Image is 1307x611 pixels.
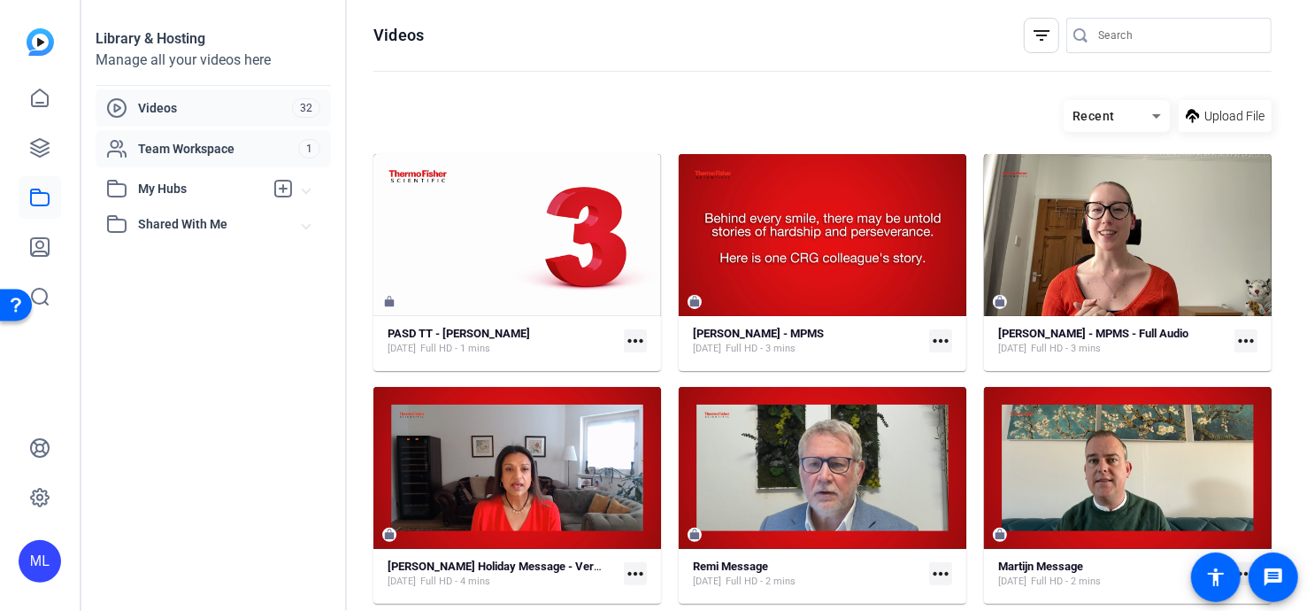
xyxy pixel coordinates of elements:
span: Full HD - 3 mins [1031,342,1101,356]
span: Videos [138,99,292,117]
a: Remi Message[DATE]Full HD - 2 mins [693,560,922,589]
span: [DATE] [388,342,416,356]
strong: Martijn Message [998,560,1083,573]
span: [DATE] [693,342,721,356]
span: Full HD - 4 mins [420,575,490,589]
mat-icon: message [1263,567,1284,588]
img: blue-gradient.svg [27,28,54,56]
span: [DATE] [998,342,1026,356]
mat-icon: more_horiz [1234,562,1257,585]
a: Martijn Message[DATE]Full HD - 2 mins [998,560,1227,589]
mat-expansion-panel-header: Shared With Me [96,206,331,242]
span: Full HD - 3 mins [726,342,796,356]
mat-icon: more_horiz [929,329,952,352]
strong: [PERSON_NAME] - MPMS - Full Audio [998,327,1188,340]
a: [PERSON_NAME] Holiday Message - Version B[DATE]Full HD - 4 mins [388,560,617,589]
a: [PERSON_NAME] - MPMS[DATE]Full HD - 3 mins [693,327,922,356]
button: Upload File [1179,100,1272,132]
div: ML [19,540,61,583]
mat-expansion-panel-header: My Hubs [96,171,331,206]
span: [DATE] [388,575,416,589]
span: Team Workspace [138,140,298,158]
span: Full HD - 2 mins [726,575,796,589]
strong: [PERSON_NAME] Holiday Message - Version B [388,560,625,573]
a: PASD TT - [PERSON_NAME][DATE]Full HD - 1 mins [388,327,617,356]
mat-icon: more_horiz [624,562,647,585]
input: Search [1098,25,1257,46]
mat-icon: more_horiz [1234,329,1257,352]
strong: PASD TT - [PERSON_NAME] [388,327,530,340]
strong: [PERSON_NAME] - MPMS [693,327,824,340]
a: [PERSON_NAME] - MPMS - Full Audio[DATE]Full HD - 3 mins [998,327,1227,356]
span: Full HD - 1 mins [420,342,490,356]
mat-icon: more_horiz [929,562,952,585]
mat-icon: accessibility [1205,567,1226,588]
span: [DATE] [693,575,721,589]
span: Recent [1073,109,1115,123]
div: Manage all your videos here [96,50,331,71]
mat-icon: more_horiz [624,329,647,352]
span: [DATE] [998,575,1026,589]
span: My Hubs [138,180,264,198]
h1: Videos [373,25,424,46]
span: 32 [292,98,320,118]
span: Upload File [1204,107,1265,126]
strong: Remi Message [693,560,768,573]
mat-icon: filter_list [1031,25,1052,46]
span: Full HD - 2 mins [1031,575,1101,589]
span: 1 [298,139,320,159]
div: Library & Hosting [96,28,331,50]
span: Shared With Me [138,215,303,234]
